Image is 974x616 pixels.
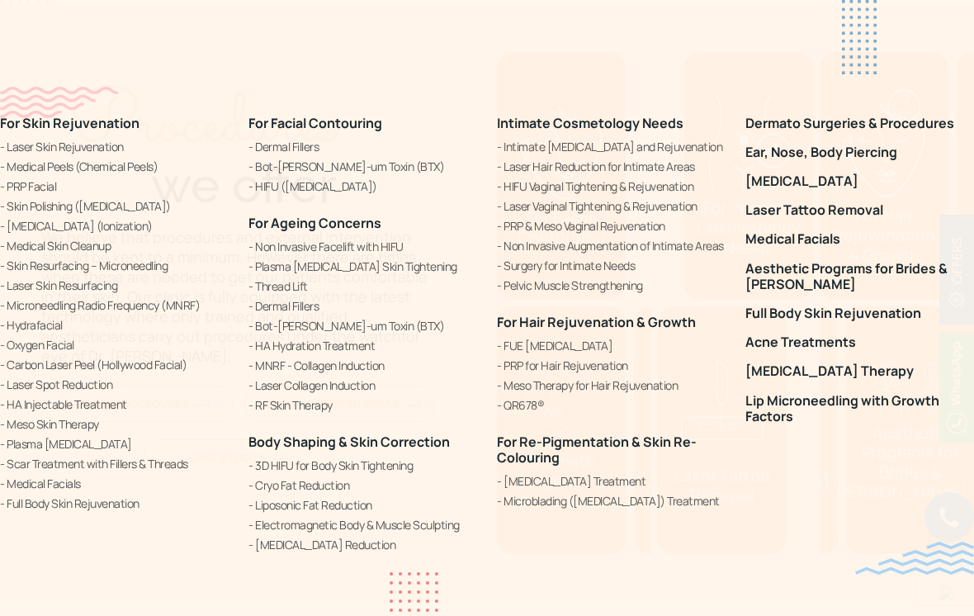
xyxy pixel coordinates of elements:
[497,313,696,331] a: For Hair Rejuvenation & Growth
[248,238,477,255] a: Non Invasive Facelift with HIFU
[745,145,974,160] a: Ear, Nose, Body Piercing
[745,335,974,351] a: Acne Treatments
[497,257,726,274] a: Surgery for Intimate Needs
[248,357,477,374] a: MNRF - Collagen Induction
[745,203,974,219] a: Laser Tattoo Removal
[248,497,477,514] a: Liposonic Fat Reduction
[745,232,974,248] a: Medical Facials
[248,214,381,232] a: For Ageing Concerns
[745,364,974,380] a: [MEDICAL_DATA] Therapy
[745,173,974,189] a: [MEDICAL_DATA]
[248,433,450,451] a: Body Shaping & Skin Correction
[248,396,477,414] a: RF Skin Therapy
[248,537,477,554] a: [MEDICAL_DATA] Reduction
[497,337,726,354] a: FUE [MEDICAL_DATA]
[248,297,477,315] a: Dermal Fillers
[248,477,477,495] a: Cryo Fat Reduction
[497,473,726,490] a: [MEDICAL_DATA] Treatment
[248,138,477,155] a: Dermal Fillers
[497,114,683,132] a: Intimate Cosmetology Needs
[745,261,974,292] a: Aesthetic Programs for Brides & [PERSON_NAME]
[497,277,726,294] a: Pelvic Muscle Strengthening
[248,377,477,394] a: Laser Collagen Induction
[745,393,974,424] a: Lip Microneedling with Growth Factors
[248,457,477,475] a: 3D HIFU for Body Skin Tightening
[248,158,477,175] a: Bot-[PERSON_NAME]-um Toxin (BTX)
[248,178,477,195] a: HIFU ([MEDICAL_DATA])
[497,433,697,467] a: For Re-Pigmentation & Skin Re-Colouring
[497,178,726,195] a: HIFU Vaginal Tightening & Rejuvenation
[745,116,974,131] a: Dermato Surgeries & Procedures
[497,396,726,414] a: QR678®
[745,306,974,321] a: Full Body Skin Rejuvenation
[497,493,726,510] a: Microblading ([MEDICAL_DATA]) Treatment
[248,114,382,132] a: For Facial Contouring
[248,317,477,334] a: Bot-[PERSON_NAME]-um Toxin (BTX)
[248,517,477,534] a: Electromagnetic Body & Muscle Sculpting
[497,197,726,215] a: Laser Vaginal Tightening & Rejuvenation
[497,158,726,175] a: Laser Hair Reduction for Intimate Areas
[497,237,726,254] a: Non Invasive Augmentation of Intimate Areas
[497,217,726,235] a: PRP & Meso Vaginal Rejuvenation
[248,337,477,354] a: HA Hydration Treatment
[248,258,477,275] a: Plasma [MEDICAL_DATA] Skin Tightening
[497,377,726,394] a: Meso Therapy for Hair Rejuvenation
[248,277,477,295] a: Thread Lift
[497,357,726,374] a: PRP for Hair Rejuvenation
[497,138,726,155] a: Intimate [MEDICAL_DATA] and Rejuvenation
